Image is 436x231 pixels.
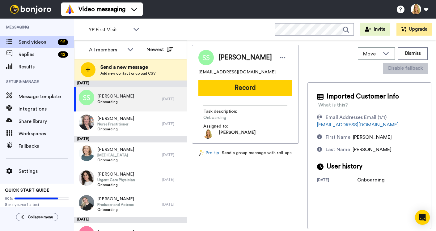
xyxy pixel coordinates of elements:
span: [PERSON_NAME] [353,147,392,152]
div: 42 [58,51,68,58]
img: magic-wand.svg [199,150,204,156]
span: Add new contact or upload CSV [100,71,156,76]
div: [DATE] [74,81,187,87]
button: Collapse menu [16,213,58,221]
span: [PERSON_NAME] [97,196,134,202]
button: Newest [142,43,177,56]
div: Email Addresses Email (1/1) [326,114,387,121]
button: Record [198,80,292,96]
span: Workspaces [19,130,74,137]
div: All members [89,46,124,54]
div: 96 [58,39,68,45]
span: [MEDICAL_DATA] [97,153,134,158]
span: Replies [19,51,56,58]
img: vm-color.svg [65,4,75,14]
span: Onboarding [97,127,134,132]
span: Send videos [19,38,55,46]
div: Onboarding [357,176,388,184]
span: Urgent Care Physician [97,177,135,182]
div: [DATE] [74,217,187,223]
img: 3367414d-ad4a-45c2-8604-cd45ad795392.jpg [79,146,94,161]
span: Results [19,63,74,71]
span: Integrations [19,105,74,113]
div: First Name [326,133,350,141]
a: Pro tip [199,150,219,156]
img: ss.png [79,90,94,105]
img: Image of Shemika Smith [198,50,214,65]
span: Onboarding [97,182,135,187]
img: 945d0a8a-1350-4fe5-97e1-9945a2fe8c35.jpg [79,115,94,130]
span: Onboarding [97,207,134,212]
span: User history [327,162,362,171]
span: [PERSON_NAME] [218,53,272,62]
div: What is this? [318,101,348,109]
span: [EMAIL_ADDRESS][DOMAIN_NAME] [198,69,276,75]
span: Video messaging [78,5,125,14]
img: e9036218-48e0-46e7-9ded-2db301f16522-1722357966.jpg [203,129,213,139]
span: Imported Customer Info [327,92,399,101]
span: Move [363,50,380,58]
img: 307eeb67-88a9-4334-9c10-9d4014e6f186.jpg [79,170,94,186]
div: [DATE] [317,177,357,184]
span: Onboarding [203,115,262,121]
img: 54681525-d5d9-4a85-92c8-7b3a65b7cb73.jpg [79,195,94,211]
span: Send a new message [100,63,156,71]
span: Share library [19,118,74,125]
div: [DATE] [74,136,187,142]
span: Fallbacks [19,142,74,150]
span: [PERSON_NAME] [353,135,392,140]
button: Upgrade [396,23,432,36]
span: [PERSON_NAME] [97,115,134,122]
span: Task description : [203,108,247,115]
div: [DATE] [162,97,184,102]
span: [PERSON_NAME] [219,129,256,139]
span: Settings [19,168,74,175]
span: Send yourself a test [5,202,69,207]
span: [PERSON_NAME] [97,171,135,177]
span: Message template [19,93,74,100]
span: [PERSON_NAME] [97,93,134,99]
div: [DATE] [162,177,184,182]
button: Disable fallback [383,63,428,74]
div: Last Name [326,146,350,153]
a: [EMAIL_ADDRESS][DOMAIN_NAME] [317,122,399,127]
img: bj-logo-header-white.svg [7,5,54,14]
span: Collapse menu [28,215,53,220]
div: [DATE] [162,152,184,157]
button: Dismiss [398,47,428,60]
div: Open Intercom Messenger [415,210,430,225]
div: [DATE] [162,121,184,126]
span: 80% [5,196,13,201]
span: Producer and Actress [97,202,134,207]
span: Nurse Practitioner [97,122,134,127]
button: Invite [360,23,390,36]
span: Onboarding [97,158,134,163]
div: [DATE] [162,202,184,207]
span: [PERSON_NAME] [97,146,134,153]
span: Assigned to: [203,123,247,129]
span: YP First Visit [89,26,130,33]
div: - Send a group message with roll-ups [192,150,299,156]
span: Onboarding [97,99,134,104]
span: QUICK START GUIDE [5,188,49,193]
